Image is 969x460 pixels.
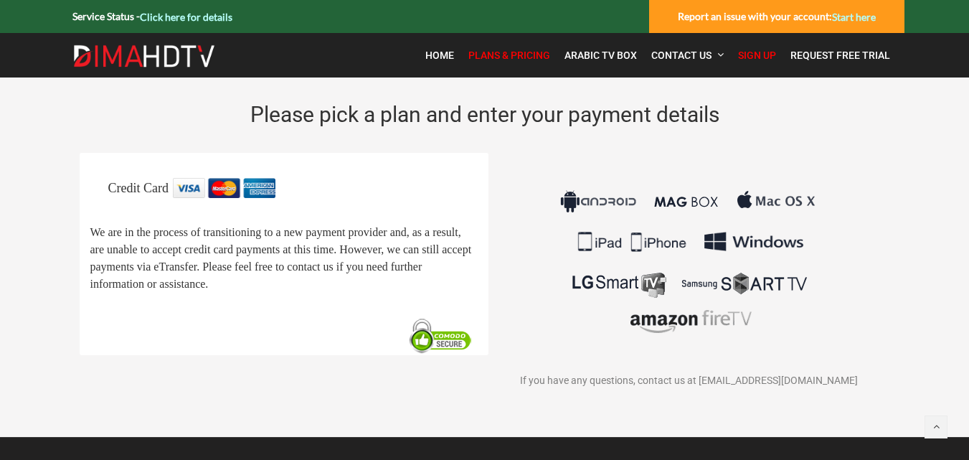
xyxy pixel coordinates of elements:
[140,11,232,23] a: Click here for details
[731,40,783,70] a: Sign Up
[678,10,876,22] strong: Report an issue with your account:
[90,227,472,291] span: We are in the process of transitioning to a new payment provider and, as a result, are unable to ...
[425,50,454,61] span: Home
[520,375,858,386] span: If you have any questions, contact us at [EMAIL_ADDRESS][DOMAIN_NAME]
[925,416,947,438] a: Back to top
[461,40,557,70] a: Plans & Pricing
[738,50,776,61] span: Sign Up
[72,44,216,67] img: Dima HDTV
[557,40,644,70] a: Arabic TV Box
[644,40,731,70] a: Contact Us
[790,50,890,61] span: Request Free Trial
[72,10,232,22] strong: Service Status -
[108,181,169,195] span: Credit Card
[418,40,461,70] a: Home
[468,50,550,61] span: Plans & Pricing
[783,40,897,70] a: Request Free Trial
[250,102,719,127] span: Please pick a plan and enter your payment details
[651,50,712,61] span: Contact Us
[832,11,876,23] a: Start here
[564,50,637,61] span: Arabic TV Box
